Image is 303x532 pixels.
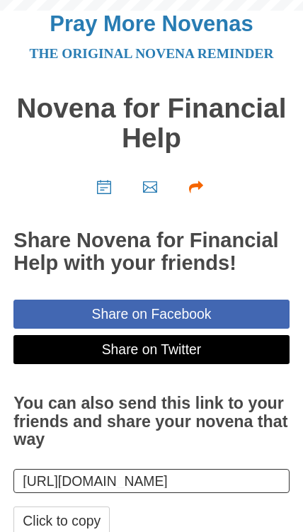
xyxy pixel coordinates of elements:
[30,46,274,61] a: The original novena reminder
[13,230,289,275] h2: Share Novena for Financial Help with your friends!
[13,395,289,449] h3: You can also send this link to your friends and share your novena that way
[175,167,221,205] a: Share your novena
[13,300,289,329] a: Share on Facebook
[83,167,129,205] a: Choose start date
[129,167,175,205] a: Invite your friends
[13,94,289,154] h1: Novena for Financial Help
[13,335,289,364] a: Share on Twitter
[50,11,253,36] a: Pray More Novenas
